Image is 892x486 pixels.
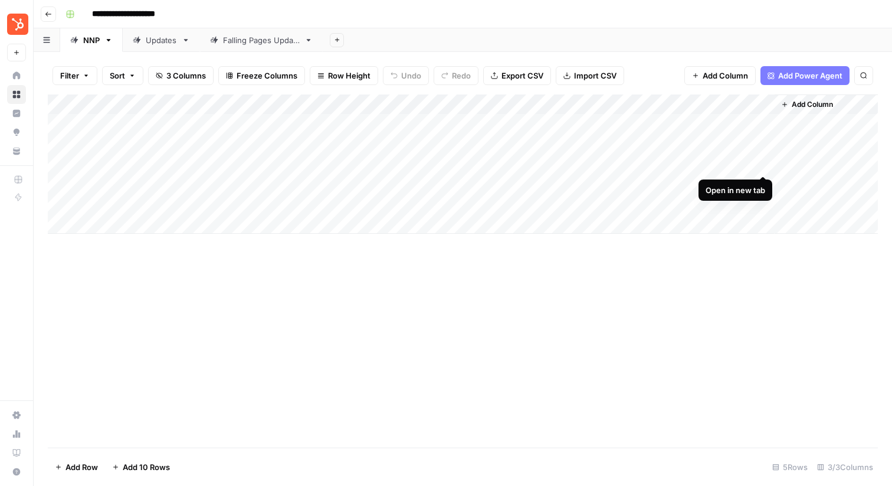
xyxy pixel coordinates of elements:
span: Sort [110,70,125,81]
button: Add Row [48,458,105,477]
a: Home [7,66,26,85]
div: 3/3 Columns [812,458,878,477]
a: Your Data [7,142,26,161]
button: Add 10 Rows [105,458,177,477]
button: Export CSV [483,66,551,85]
span: Redo [452,70,471,81]
span: Undo [401,70,421,81]
img: Blog Content Action Plan Logo [7,14,28,35]
a: NNP [60,28,123,52]
a: Opportunities [7,123,26,142]
button: Sort [102,66,143,85]
a: Learning Hub [7,443,26,462]
button: Add Column [684,66,756,85]
span: Export CSV [501,70,543,81]
button: Filter [53,66,97,85]
span: Add Column [792,99,833,110]
button: Row Height [310,66,378,85]
a: Browse [7,85,26,104]
a: Settings [7,406,26,425]
div: Open in new tab [706,184,765,196]
span: 3 Columns [166,70,206,81]
span: Add Power Agent [778,70,842,81]
button: Redo [434,66,478,85]
a: Insights [7,104,26,123]
button: Add Power Agent [760,66,850,85]
button: Workspace: Blog Content Action Plan [7,9,26,39]
span: Import CSV [574,70,616,81]
span: Filter [60,70,79,81]
div: Updates [146,34,177,46]
button: Help + Support [7,462,26,481]
button: Freeze Columns [218,66,305,85]
a: Usage [7,425,26,443]
span: Row Height [328,70,370,81]
button: Import CSV [556,66,624,85]
span: Add Column [703,70,748,81]
span: Add Row [65,461,98,473]
button: Undo [383,66,429,85]
a: Updates [123,28,200,52]
a: Falling Pages Update [200,28,323,52]
div: 5 Rows [768,458,812,477]
div: NNP [83,34,100,46]
button: Add Column [776,97,838,112]
span: Add 10 Rows [123,461,170,473]
span: Freeze Columns [237,70,297,81]
div: Falling Pages Update [223,34,300,46]
button: 3 Columns [148,66,214,85]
